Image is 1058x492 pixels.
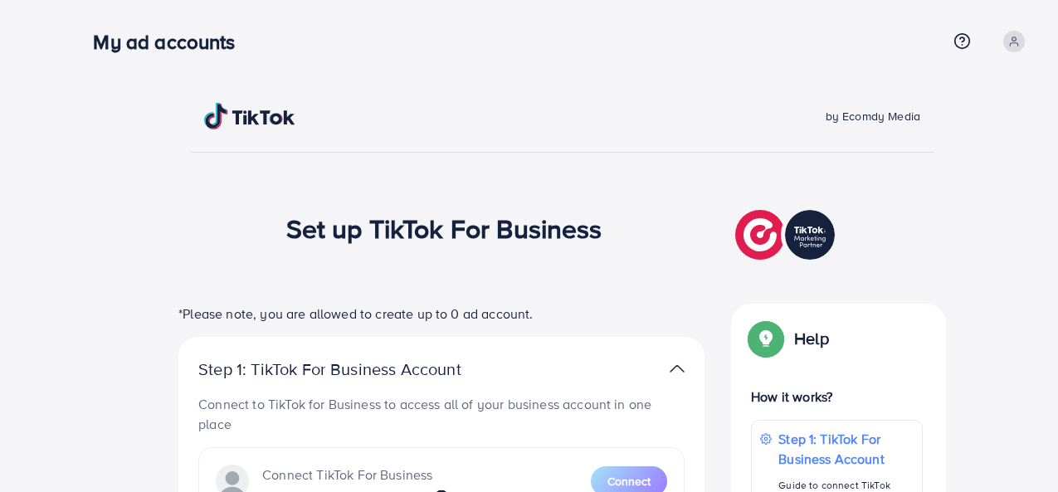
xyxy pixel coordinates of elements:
[735,206,839,264] img: TikTok partner
[794,329,829,348] p: Help
[93,30,248,54] h3: My ad accounts
[670,357,685,381] img: TikTok partner
[778,429,914,469] p: Step 1: TikTok For Business Account
[204,103,295,129] img: TikTok
[826,108,920,124] span: by Ecomdy Media
[751,387,923,407] p: How it works?
[198,359,514,379] p: Step 1: TikTok For Business Account
[286,212,602,244] h1: Set up TikTok For Business
[178,304,705,324] p: *Please note, you are allowed to create up to 0 ad account.
[751,324,781,353] img: Popup guide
